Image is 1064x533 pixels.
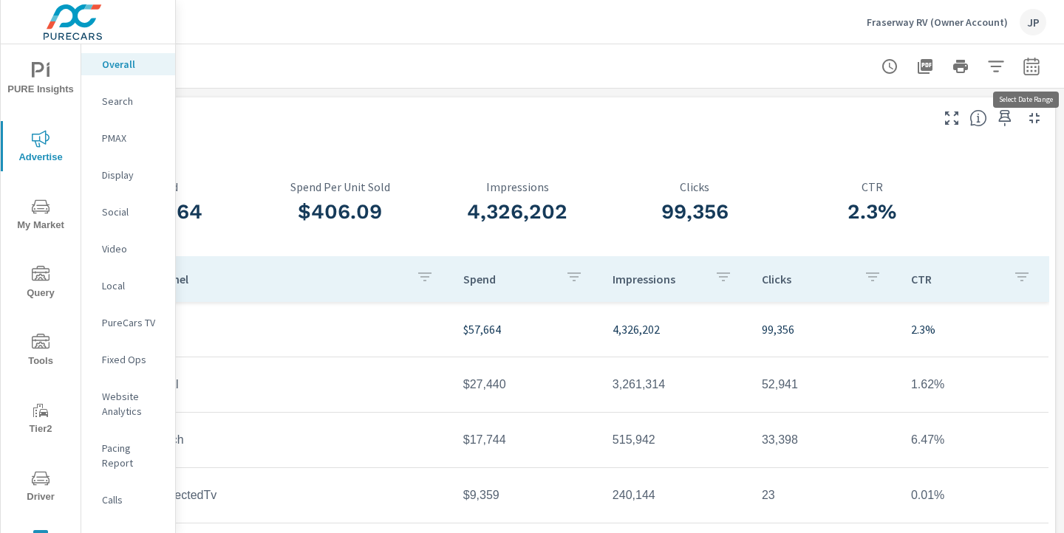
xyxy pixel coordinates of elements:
[606,180,783,193] p: Clicks
[251,180,429,193] p: Spend Per Unit Sold
[451,366,601,403] td: $27,440
[102,57,163,72] p: Overall
[1020,9,1046,35] div: JP
[102,315,163,330] p: PureCars TV
[102,492,163,507] p: Calls
[81,437,175,474] div: Pacing Report
[102,204,163,219] p: Social
[81,53,175,75] div: Overall
[613,272,703,286] p: Impressions
[750,366,899,403] td: 52,941
[251,199,429,224] h3: $406.09
[911,320,1037,338] p: 2.3%
[451,477,601,514] td: $9,359
[1023,106,1046,130] button: Minimize Widget
[969,109,987,127] span: Understand performance metrics over the selected time range.
[5,266,76,302] span: Query
[762,272,852,286] p: Clicks
[102,168,163,182] p: Display
[899,477,1048,514] td: 0.01%
[81,238,175,260] div: Video
[81,348,175,371] div: Fixed Ops
[134,422,451,458] td: Search
[102,441,163,470] p: Pacing Report
[601,477,750,514] td: 240,144
[81,385,175,422] div: Website Analytics
[762,320,887,338] p: 99,356
[81,201,175,223] div: Social
[81,275,175,297] div: Local
[102,352,163,367] p: Fixed Ops
[5,198,76,234] span: My Market
[940,106,964,130] button: Make Fullscreen
[899,366,1048,403] td: 1.62%
[451,422,601,458] td: $17,744
[81,164,175,186] div: Display
[5,334,76,370] span: Tools
[783,180,961,193] p: CTR
[613,320,738,338] p: 4,326,202
[429,180,606,193] p: Impressions
[134,477,451,514] td: ConnectedTv
[5,130,76,166] span: Advertise
[102,389,163,419] p: Website Analytics
[102,241,163,256] p: Video
[606,199,783,224] h3: 99,356
[993,106,1017,130] span: Save this to your personalized report
[463,272,553,286] p: Spend
[134,366,451,403] td: Social
[81,312,175,334] div: PureCars TV
[429,199,606,224] h3: 4,326,202
[102,131,163,145] p: PMAX
[783,199,961,224] h3: 2.3%
[899,422,1048,458] td: 6.47%
[601,366,750,403] td: 3,261,314
[750,422,899,458] td: 33,398
[146,272,404,286] p: Channel
[81,127,175,149] div: PMAX
[102,278,163,293] p: Local
[5,470,76,506] span: Driver
[911,272,1001,286] p: CTR
[81,489,175,511] div: Calls
[750,477,899,514] td: 23
[601,422,750,458] td: 515,942
[81,90,175,112] div: Search
[867,16,1008,29] p: Fraserway RV (Owner Account)
[5,62,76,98] span: PURE Insights
[5,402,76,438] span: Tier2
[102,94,163,109] p: Search
[463,320,589,338] p: $57,664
